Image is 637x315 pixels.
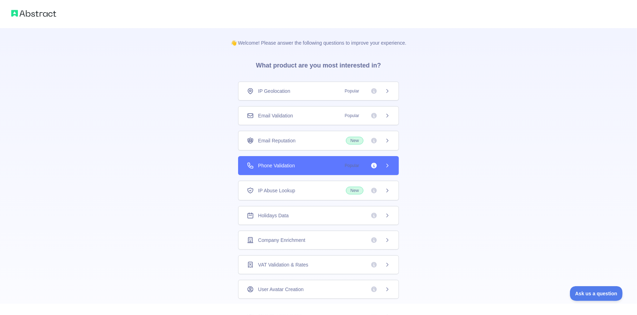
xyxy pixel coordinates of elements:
span: New [346,137,363,144]
span: Popular [341,162,363,169]
span: IP Geolocation [258,88,290,95]
span: Phone Validation [258,162,295,169]
img: Abstract logo [11,8,56,18]
h3: What product are you most interested in? [245,46,392,82]
span: User Avatar Creation [258,286,304,293]
iframe: Toggle Customer Support [570,286,623,301]
span: Popular [341,112,363,119]
span: IP Abuse Lookup [258,187,295,194]
span: Company Enrichment [258,237,306,244]
span: New [346,187,363,194]
span: Email Validation [258,112,293,119]
span: Holidays Data [258,212,289,219]
span: Email Reputation [258,137,296,144]
p: 👋 Welcome! Please answer the following questions to improve your experience. [219,28,418,46]
span: Popular [341,88,363,95]
span: VAT Validation & Rates [258,261,308,268]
